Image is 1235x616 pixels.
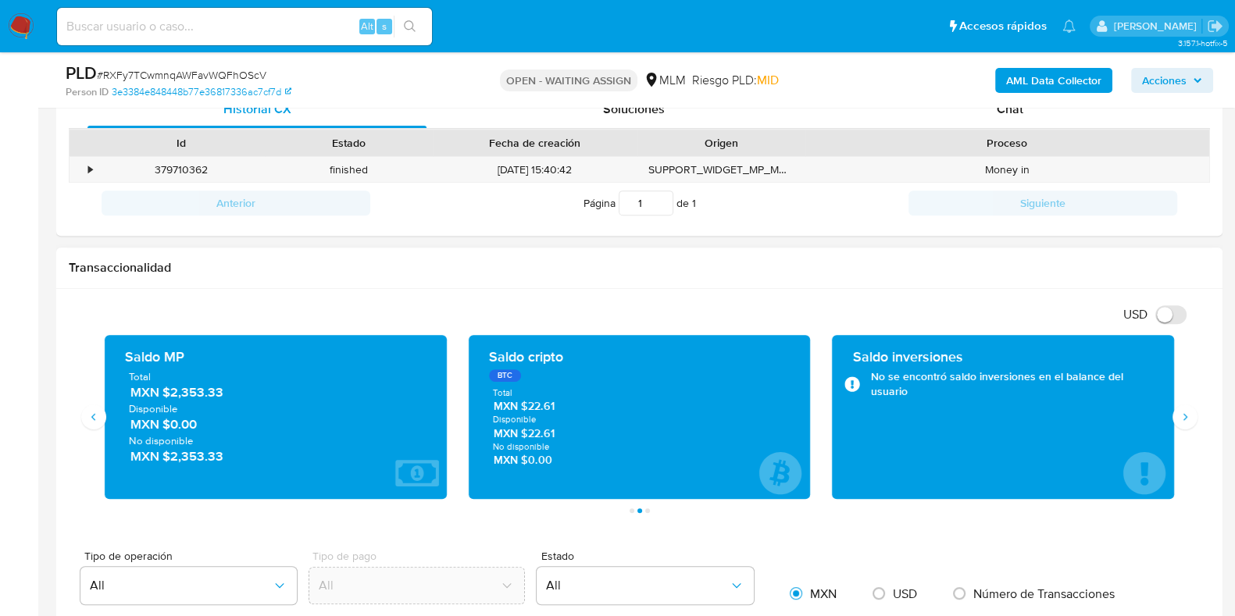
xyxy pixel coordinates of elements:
p: carlos.soto@mercadolibre.com.mx [1113,19,1201,34]
button: search-icon [394,16,426,37]
div: Id [108,135,254,151]
p: OPEN - WAITING ASSIGN [500,69,637,91]
span: Accesos rápidos [959,18,1047,34]
h1: Transaccionalidad [69,260,1210,276]
div: Origen [648,135,794,151]
div: 379710362 [97,157,265,183]
span: s [382,19,387,34]
button: AML Data Collector [995,68,1112,93]
span: Soluciones [603,100,665,118]
div: Proceso [816,135,1198,151]
button: Siguiente [908,190,1177,215]
span: 1 [692,195,696,211]
div: MLM [644,72,686,89]
span: Chat [997,100,1023,118]
input: Buscar usuario o caso... [57,16,432,37]
span: MID [757,71,779,89]
button: Acciones [1131,68,1213,93]
div: Estado [276,135,422,151]
span: Alt [361,19,373,34]
span: # RXFy7TCwmnqAWFavWQFhOScV [97,67,266,83]
span: Acciones [1142,68,1187,93]
b: Person ID [66,85,109,99]
span: Historial CX [223,100,291,118]
a: 3e3384e848448b77e36817336ac7cf7d [112,85,291,99]
b: AML Data Collector [1006,68,1101,93]
span: Riesgo PLD: [692,72,779,89]
div: Money in [805,157,1209,183]
a: Salir [1207,18,1223,34]
b: PLD [66,60,97,85]
div: Fecha de creación [444,135,626,151]
div: SUPPORT_WIDGET_MP_MOBILE [637,157,805,183]
div: [DATE] 15:40:42 [433,157,637,183]
div: • [88,162,92,177]
button: Anterior [102,190,370,215]
a: Notificaciones [1062,20,1076,33]
span: 3.157.1-hotfix-5 [1177,37,1227,49]
div: finished [265,157,433,183]
span: Página de [584,190,696,215]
